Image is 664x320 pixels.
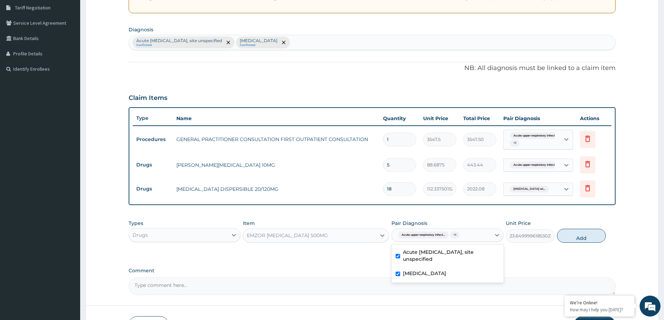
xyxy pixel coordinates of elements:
small: Confirmed [240,44,277,47]
label: Unit Price [506,220,531,227]
th: Type [133,112,173,125]
div: We're Online! [570,299,629,306]
div: Chat with us now [36,39,117,48]
label: Item [243,220,255,227]
th: Actions [577,111,611,125]
td: [PERSON_NAME][MEDICAL_DATA] 10MG [173,158,380,172]
span: Acute upper respiratory infect... [510,132,560,139]
span: Acute upper respiratory infect... [398,232,449,239]
div: EMZOR [MEDICAL_DATA] 500MG [247,232,328,239]
th: Quantity [380,111,420,125]
span: remove selection option [225,39,231,46]
td: Drugs [133,158,173,171]
th: Total Price [460,111,500,125]
p: NB: All diagnosis must be linked to a claim item [129,64,616,73]
div: Minimize live chat window [114,3,131,20]
label: Comment [129,268,616,274]
textarea: Type your message and hit 'Enter' [3,190,133,214]
label: [MEDICAL_DATA] [403,270,446,277]
span: [MEDICAL_DATA] wi... [510,186,549,193]
label: Diagnosis [129,26,153,33]
button: Add [557,229,606,243]
th: Name [173,111,380,125]
span: Tariff Negotiation [15,5,51,11]
img: d_794563401_company_1708531726252_794563401 [13,35,28,52]
label: Acute [MEDICAL_DATA], site unspecified [403,249,499,263]
span: + 1 [450,232,460,239]
p: How may I help you today? [570,307,629,313]
span: + 1 [510,140,520,147]
label: Pair Diagnosis [391,220,427,227]
label: Types [129,220,143,226]
span: remove selection option [281,39,287,46]
span: Acute upper respiratory infect... [510,162,560,169]
td: GENERAL PRACTITIONER CONSULTATION FIRST OUTPATIENT CONSULTATION [173,132,380,146]
p: Acute [MEDICAL_DATA], site unspecified [136,38,222,44]
span: We're online! [40,88,96,158]
h3: Claim Items [129,94,167,102]
th: Pair Diagnosis [500,111,577,125]
td: Procedures [133,133,173,146]
td: [MEDICAL_DATA] DISPERSIBLE 20/120MG [173,182,380,196]
div: Drugs [132,232,148,239]
small: Confirmed [136,44,222,47]
p: [MEDICAL_DATA] [240,38,277,44]
th: Unit Price [420,111,460,125]
td: Drugs [133,182,173,195]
